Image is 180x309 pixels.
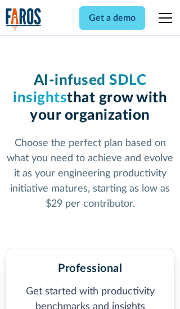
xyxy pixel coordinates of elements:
[6,8,42,31] a: home
[6,136,175,212] p: Choose the perfect plan based on what you need to achieve and evolve it as your engineering produ...
[152,4,174,31] div: menu
[6,72,175,125] h1: that grow with your organization
[6,8,42,31] img: Logo of the analytics and reporting company Faros.
[58,262,122,275] h2: Professional
[79,6,145,30] a: Get a demo
[13,73,146,105] span: AI-infused SDLC insights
